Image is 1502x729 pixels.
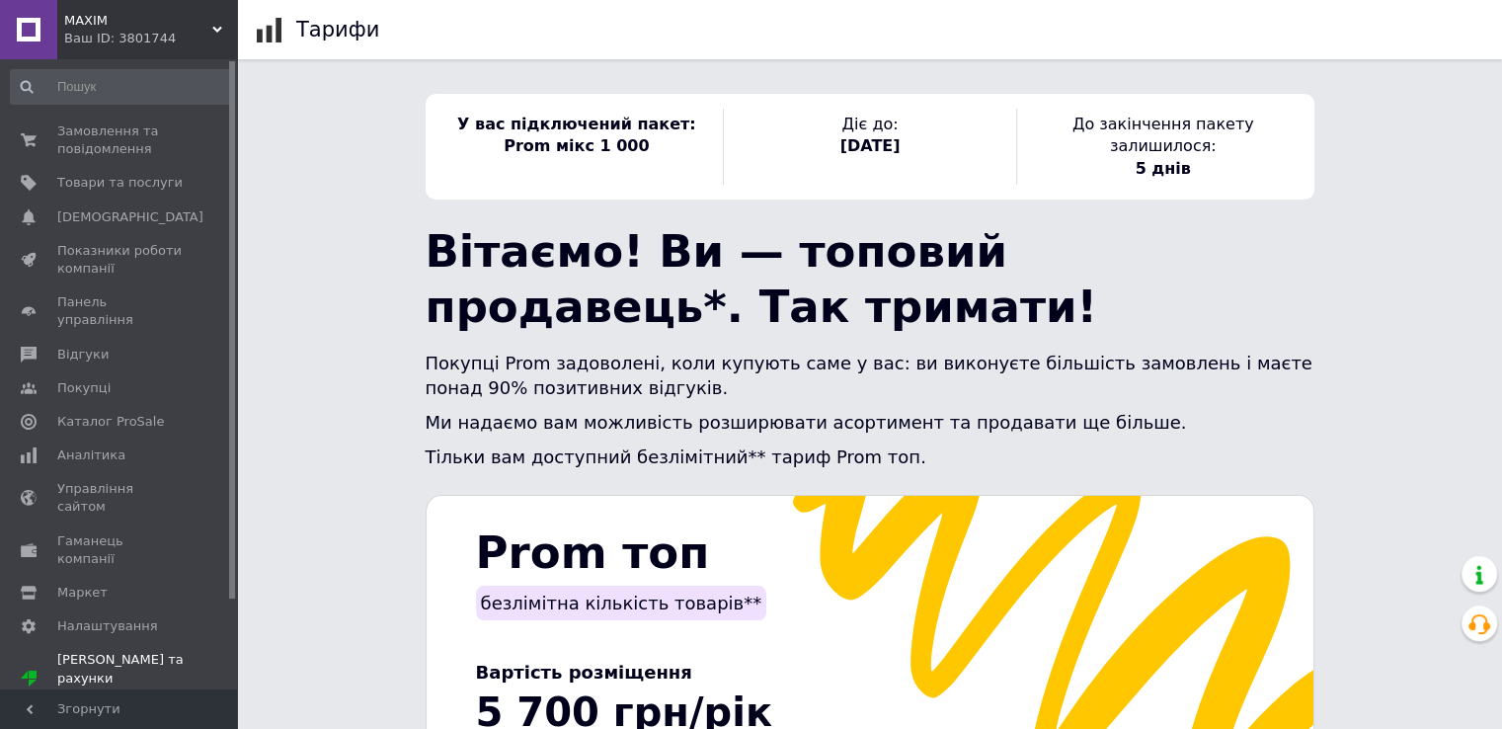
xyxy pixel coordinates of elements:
span: Налаштування [57,617,158,635]
span: MAXIM [64,12,212,30]
span: Маркет [57,584,108,602]
span: До закінчення пакету залишилося: [1072,115,1254,155]
span: Prom мікс 1 000 [504,136,649,155]
span: Показники роботи компанії [57,242,183,278]
span: Ми надаємо вам можливість розширювати асортимент та продавати ще більше. [426,412,1187,433]
span: Управління сайтом [57,480,183,516]
span: безлімітна кількість товарів** [481,593,762,613]
div: Діє до: [723,109,1016,185]
span: Аналітика [57,446,125,464]
span: Каталог ProSale [57,413,164,431]
span: Гаманець компанії [57,532,183,568]
div: Prom мікс 1 000 [57,688,237,705]
span: Вітаємо! Ви — топовий продавець*. Так тримати! [426,225,1097,333]
span: [DATE] [840,136,901,155]
div: Ваш ID: 3801744 [64,30,237,47]
span: Покупці Prom задоволені, коли купують саме у вас: ви виконуєте більшість замовлень і маєте понад ... [426,353,1312,398]
span: 5 днів [1135,159,1190,178]
span: Вартість розміщення [476,662,692,683]
span: Тільки вам доступний безлімітний** тариф Prom топ. [426,446,926,467]
span: У вас підключений пакет: [457,115,696,133]
span: Prom топ [476,526,710,579]
span: [DEMOGRAPHIC_DATA] [57,208,203,226]
span: Товари та послуги [57,174,183,192]
span: Замовлення та повідомлення [57,122,183,158]
span: Покупці [57,379,111,397]
span: Панель управління [57,293,183,329]
input: Пошук [10,69,233,105]
h1: Тарифи [296,18,379,41]
span: Відгуки [57,346,109,364]
span: [PERSON_NAME] та рахунки [57,651,237,705]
